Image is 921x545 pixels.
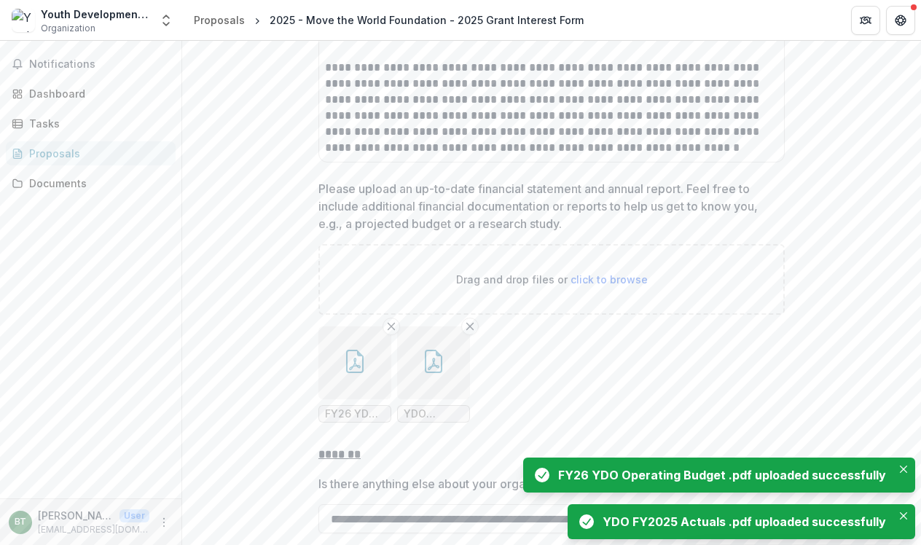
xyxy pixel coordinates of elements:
img: Youth Development Organization Inc [12,9,35,32]
div: FY26 YDO Operating Budget .pdf uploaded successfully [558,466,886,484]
a: Proposals [6,141,176,165]
div: Remove FileYDO FY2025 Actuals .pdf [397,326,470,423]
div: Youth Development Organization Inc [41,7,150,22]
span: Organization [41,22,95,35]
p: Is there anything else about your organization that you'd like us to know? [318,475,717,493]
div: YDO FY2025 Actuals .pdf uploaded successfully [603,513,886,530]
button: Remove File [461,318,479,335]
div: Barrie Tysko [15,517,26,527]
div: Dashboard [29,86,164,101]
button: Get Help [886,6,915,35]
button: Close [895,507,912,525]
span: FY26 YDO Operating Budget .pdf [325,408,385,420]
p: [PERSON_NAME] [38,508,114,523]
button: More [155,514,173,531]
p: Please upload an up-to-date financial statement and annual report. Feel free to include additiona... [318,180,776,232]
div: Remove FileFY26 YDO Operating Budget .pdf [318,326,391,423]
a: Documents [6,171,176,195]
div: Documents [29,176,164,191]
button: Open entity switcher [156,6,176,35]
span: Notifications [29,58,170,71]
button: Partners [851,6,880,35]
button: Close [895,460,912,478]
p: Drag and drop files or [456,272,648,287]
a: Proposals [188,9,251,31]
div: 2025 - Move the World Foundation - 2025 Grant Interest Form [270,12,584,28]
nav: breadcrumb [188,9,589,31]
a: Dashboard [6,82,176,106]
div: Proposals [29,146,164,161]
button: Notifications [6,52,176,76]
div: Tasks [29,116,164,131]
p: [EMAIL_ADDRESS][DOMAIN_NAME] [38,523,149,536]
a: Tasks [6,111,176,136]
button: Remove File [383,318,400,335]
div: Proposals [194,12,245,28]
p: User [119,509,149,522]
span: YDO FY2025 Actuals .pdf [404,408,463,420]
span: click to browse [571,273,648,286]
